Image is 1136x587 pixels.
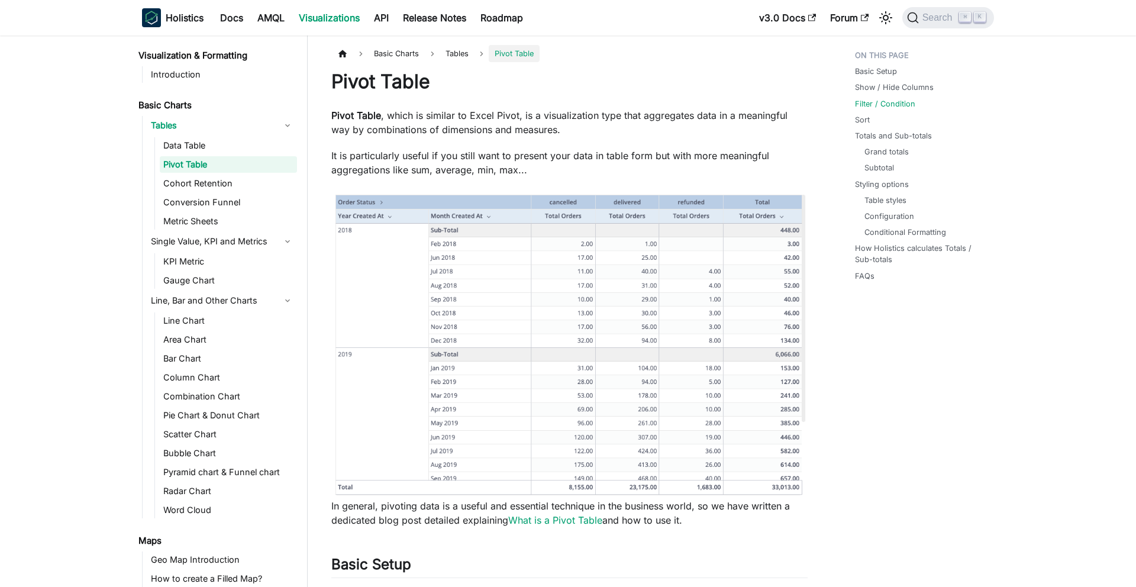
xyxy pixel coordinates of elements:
[752,8,823,27] a: v3.0 Docs
[902,7,994,28] button: Search (Command+K)
[135,47,297,64] a: Visualization & Formatting
[331,108,808,137] p: , which is similar to Excel Pivot, is a visualization type that aggregates data in a meaningful w...
[440,45,475,62] span: Tables
[160,388,297,405] a: Combination Chart
[160,483,297,499] a: Radar Chart
[919,12,960,23] span: Search
[331,45,354,62] a: Home page
[147,291,297,310] a: Line, Bar and Other Charts
[160,175,297,192] a: Cohort Retention
[160,407,297,424] a: Pie Chart & Donut Chart
[250,8,292,27] a: AMQL
[823,8,876,27] a: Forum
[855,66,897,77] a: Basic Setup
[160,137,297,154] a: Data Table
[331,70,808,93] h1: Pivot Table
[331,149,808,177] p: It is particularly useful if you still want to present your data in table form but with more mean...
[160,464,297,480] a: Pyramid chart & Funnel chart
[130,36,308,587] nav: Docs sidebar
[292,8,367,27] a: Visualizations
[959,12,971,22] kbd: ⌘
[160,369,297,386] a: Column Chart
[367,8,396,27] a: API
[473,8,530,27] a: Roadmap
[160,445,297,462] a: Bubble Chart
[876,8,895,27] button: Switch between dark and light mode (currently light mode)
[147,232,297,251] a: Single Value, KPI and Metrics
[864,195,906,206] a: Table styles
[160,331,297,348] a: Area Chart
[855,114,870,125] a: Sort
[160,156,297,173] a: Pivot Table
[864,227,946,238] a: Conditional Formatting
[142,8,204,27] a: HolisticsHolistics
[855,243,987,265] a: How Holistics calculates Totals / Sub-totals
[147,551,297,568] a: Geo Map Introduction
[142,8,161,27] img: Holistics
[864,211,914,222] a: Configuration
[331,556,808,578] h2: Basic Setup
[160,426,297,443] a: Scatter Chart
[331,45,808,62] nav: Breadcrumbs
[160,502,297,518] a: Word Cloud
[160,312,297,329] a: Line Chart
[147,66,297,83] a: Introduction
[166,11,204,25] b: Holistics
[974,12,986,22] kbd: K
[855,130,932,141] a: Totals and Sub-totals
[855,270,874,282] a: FAQs
[864,162,894,173] a: Subtotal
[147,570,297,587] a: How to create a Filled Map?
[331,109,381,121] strong: Pivot Table
[396,8,473,27] a: Release Notes
[855,179,909,190] a: Styling options
[855,82,934,93] a: Show / Hide Columns
[160,350,297,367] a: Bar Chart
[160,272,297,289] a: Gauge Chart
[160,253,297,270] a: KPI Metric
[864,146,909,157] a: Grand totals
[368,45,425,62] span: Basic Charts
[213,8,250,27] a: Docs
[489,45,540,62] span: Pivot Table
[508,514,602,526] a: What is a Pivot Table
[135,97,297,114] a: Basic Charts
[147,116,297,135] a: Tables
[135,533,297,549] a: Maps
[160,194,297,211] a: Conversion Funnel
[855,98,915,109] a: Filter / Condition
[160,213,297,230] a: Metric Sheets
[331,499,808,527] p: In general, pivoting data is a useful and essential technique in the business world, so we have w...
